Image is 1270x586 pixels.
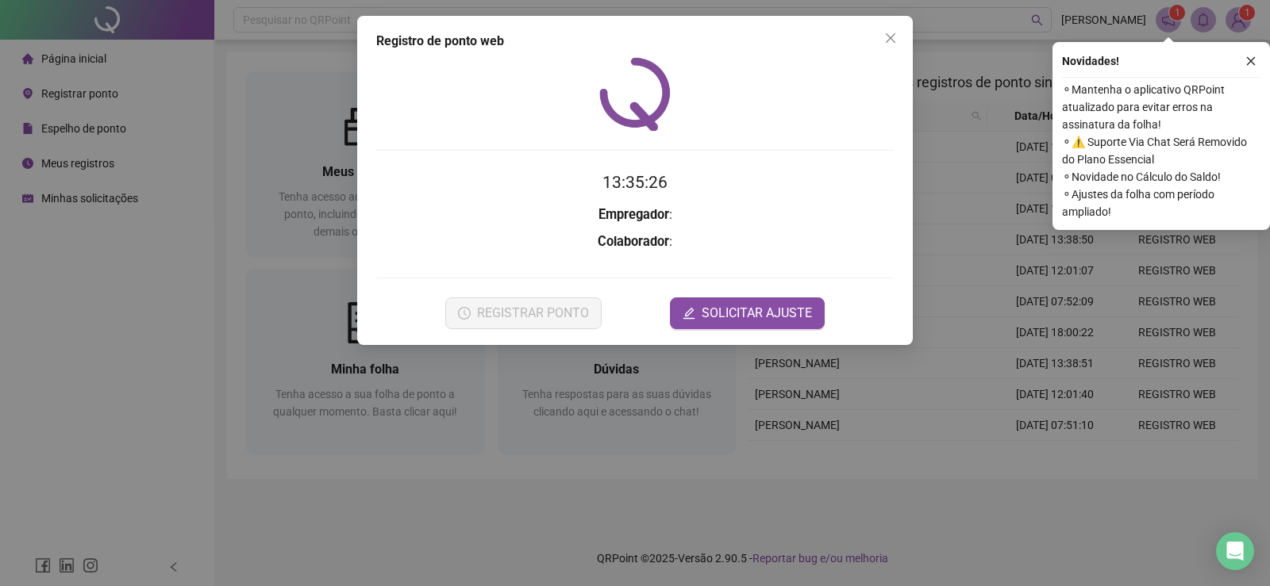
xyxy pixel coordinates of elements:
div: Open Intercom Messenger [1216,532,1254,570]
span: ⚬ ⚠️ Suporte Via Chat Será Removido do Plano Essencial [1062,133,1260,168]
button: REGISTRAR PONTO [445,297,602,329]
strong: Empregador [598,207,669,222]
img: QRPoint [599,57,671,131]
h3: : [376,232,894,252]
span: ⚬ Mantenha o aplicativo QRPoint atualizado para evitar erros na assinatura da folha! [1062,81,1260,133]
strong: Colaborador [598,234,669,249]
span: ⚬ Novidade no Cálculo do Saldo! [1062,168,1260,186]
span: ⚬ Ajustes da folha com período ampliado! [1062,186,1260,220]
h3: : [376,205,894,225]
span: edit [683,307,695,320]
span: close [1245,56,1257,67]
time: 13:35:26 [602,173,668,192]
span: close [884,32,897,44]
div: Registro de ponto web [376,32,894,51]
span: SOLICITAR AJUSTE [702,304,812,323]
button: editSOLICITAR AJUSTE [670,297,825,329]
span: Novidades ! [1062,52,1119,70]
button: Close [878,25,903,51]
